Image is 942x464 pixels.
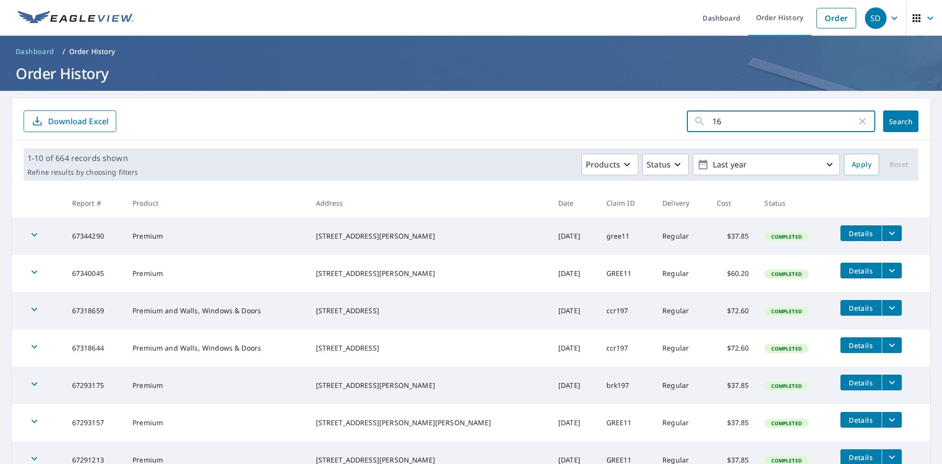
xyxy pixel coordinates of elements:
[709,189,757,218] th: Cost
[64,404,125,441] td: 67293157
[599,292,655,329] td: ccr197
[125,404,308,441] td: Premium
[27,168,138,177] p: Refine results by choosing filters
[316,306,543,316] div: [STREET_ADDRESS]
[642,154,689,175] button: Status
[654,329,709,367] td: Regular
[316,269,543,278] div: [STREET_ADDRESS][PERSON_NAME]
[18,11,133,26] img: EV Logo
[654,404,709,441] td: Regular
[125,189,308,218] th: Product
[586,159,620,170] p: Products
[654,367,709,404] td: Regular
[27,152,138,164] p: 1-10 of 664 records shown
[846,229,876,238] span: Details
[765,457,807,464] span: Completed
[599,367,655,404] td: brk197
[125,329,308,367] td: Premium and Walls, Windows & Doors
[550,255,599,292] td: [DATE]
[765,382,807,389] span: Completed
[316,231,543,241] div: [STREET_ADDRESS][PERSON_NAME]
[840,263,882,278] button: detailsBtn-67340045
[844,154,879,175] button: Apply
[840,300,882,316] button: detailsBtn-67318659
[709,292,757,329] td: $72.60
[599,329,655,367] td: ccr197
[709,255,757,292] td: $60.20
[882,225,902,241] button: filesDropdownBtn-67344290
[712,108,857,135] input: Address, Report #, Claim ID, etc.
[883,110,918,132] button: Search
[64,255,125,292] td: 67340045
[865,7,887,29] div: SD
[16,47,54,56] span: Dashboard
[840,225,882,241] button: detailsBtn-67344290
[24,110,116,132] button: Download Excel
[599,218,655,255] td: gree11
[654,189,709,218] th: Delivery
[64,189,125,218] th: Report #
[316,343,543,353] div: [STREET_ADDRESS]
[64,218,125,255] td: 67344290
[840,337,882,353] button: detailsBtn-67318644
[550,218,599,255] td: [DATE]
[316,418,543,428] div: [STREET_ADDRESS][PERSON_NAME][PERSON_NAME]
[62,46,65,57] li: /
[882,375,902,390] button: filesDropdownBtn-67293175
[316,381,543,390] div: [STREET_ADDRESS][PERSON_NAME]
[765,308,807,315] span: Completed
[882,412,902,428] button: filesDropdownBtn-67293157
[599,404,655,441] td: GREE11
[765,420,807,427] span: Completed
[550,189,599,218] th: Date
[846,453,876,462] span: Details
[709,404,757,441] td: $37.85
[308,189,550,218] th: Address
[599,189,655,218] th: Claim ID
[816,8,856,28] a: Order
[882,337,902,353] button: filesDropdownBtn-67318644
[840,412,882,428] button: detailsBtn-67293157
[125,367,308,404] td: Premium
[709,218,757,255] td: $37.85
[64,292,125,329] td: 67318659
[550,404,599,441] td: [DATE]
[765,345,807,352] span: Completed
[599,255,655,292] td: GREE11
[852,159,871,171] span: Apply
[125,255,308,292] td: Premium
[693,154,840,175] button: Last year
[654,292,709,329] td: Regular
[581,154,638,175] button: Products
[12,44,58,59] a: Dashboard
[125,218,308,255] td: Premium
[550,367,599,404] td: [DATE]
[64,329,125,367] td: 67318644
[69,47,115,56] p: Order History
[846,415,876,425] span: Details
[654,255,709,292] td: Regular
[840,375,882,390] button: detailsBtn-67293175
[882,263,902,278] button: filesDropdownBtn-67340045
[709,329,757,367] td: $72.60
[550,329,599,367] td: [DATE]
[709,367,757,404] td: $37.85
[550,292,599,329] td: [DATE]
[709,156,824,173] p: Last year
[647,159,671,170] p: Status
[846,303,876,313] span: Details
[846,266,876,275] span: Details
[48,116,108,127] p: Download Excel
[765,271,807,277] span: Completed
[882,300,902,316] button: filesDropdownBtn-67318659
[654,218,709,255] td: Regular
[757,189,832,218] th: Status
[891,117,911,126] span: Search
[125,292,308,329] td: Premium and Walls, Windows & Doors
[64,367,125,404] td: 67293175
[12,44,930,59] nav: breadcrumb
[846,378,876,387] span: Details
[765,233,807,240] span: Completed
[846,341,876,350] span: Details
[12,63,930,83] h1: Order History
